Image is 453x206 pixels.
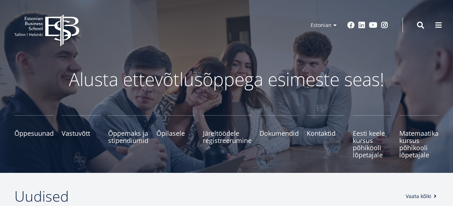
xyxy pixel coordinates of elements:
[69,67,384,91] i: Alusta ettevõtlusõppega esimeste seas!
[399,115,439,158] a: Matemaatika kursus põhikooli lõpetajale
[399,130,439,158] span: Matemaatika kursus põhikooli lõpetajale
[14,115,54,158] a: Õppesuunad
[108,130,148,144] span: Õppemaks ja stipendiumid
[347,22,355,29] a: Facebook
[62,115,100,158] a: Vastuvõtt
[62,130,100,137] span: Vastuvõtt
[358,22,365,29] a: Linkedin
[353,130,391,158] span: Eesti keele kursus põhikooli lõpetajale
[369,22,377,29] a: Youtube
[203,130,252,144] span: Järeltöödele registreerumine
[108,115,148,158] a: Õppemaks ja stipendiumid
[406,193,439,200] a: Vaata kõiki
[203,115,252,158] a: Järeltöödele registreerumine
[307,115,345,158] a: Kontaktid
[353,115,391,158] a: Eesti keele kursus põhikooli lõpetajale
[156,115,195,158] a: Õpilasele
[259,130,299,137] span: Dokumendid
[381,22,388,29] a: Instagram
[156,130,195,137] span: Õpilasele
[307,130,345,137] span: Kontaktid
[14,187,399,205] h2: Uudised
[259,115,299,158] a: Dokumendid
[14,130,54,137] span: Õppesuunad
